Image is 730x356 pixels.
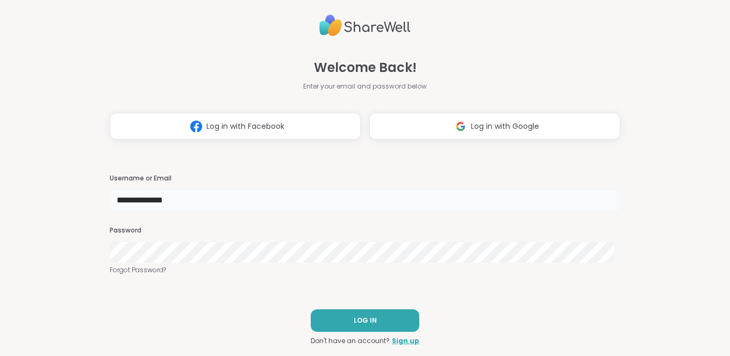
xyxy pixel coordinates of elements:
h3: Username or Email [110,174,621,183]
img: ShareWell Logo [319,10,411,41]
span: Welcome Back! [314,58,417,77]
button: Log in with Google [369,113,620,140]
span: Enter your email and password below [303,82,427,91]
button: Log in with Facebook [110,113,361,140]
img: ShareWell Logomark [186,117,206,136]
span: Log in with Facebook [206,121,284,132]
button: LOG IN [311,309,419,332]
img: ShareWell Logomark [450,117,471,136]
span: LOG IN [354,316,377,325]
h3: Password [110,226,621,235]
a: Forgot Password? [110,265,621,275]
span: Log in with Google [471,121,539,132]
a: Sign up [392,336,419,346]
span: Don't have an account? [311,336,390,346]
